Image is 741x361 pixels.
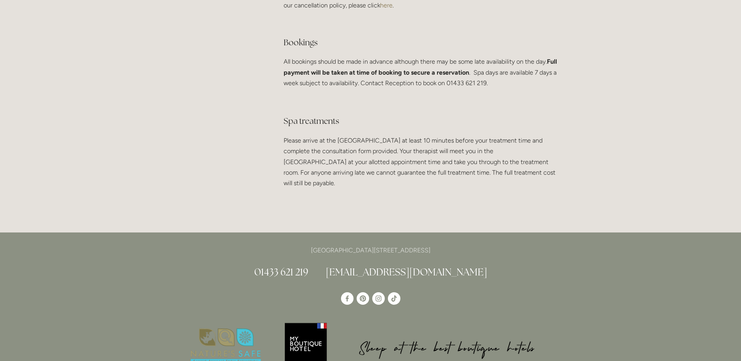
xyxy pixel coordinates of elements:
[357,292,369,305] a: Pinterest
[284,135,557,188] p: Please arrive at the [GEOGRAPHIC_DATA] at least 10 minutes before your treatment time and complet...
[341,292,354,305] a: Losehill House Hotel & Spa
[372,292,385,305] a: Instagram
[254,266,308,278] a: 01433 621 219
[284,19,557,50] h3: Bookings
[334,179,335,187] em: .
[284,113,557,129] h3: Spa treatments
[284,56,557,88] p: All bookings should be made in advance although there may be some late availability on the day. ....
[184,245,557,256] p: [GEOGRAPHIC_DATA][STREET_ADDRESS]
[388,292,400,305] a: TikTok
[380,2,393,9] a: here
[284,58,559,76] strong: Full payment will be taken at time of booking to secure a reservation
[326,266,487,278] a: [EMAIL_ADDRESS][DOMAIN_NAME]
